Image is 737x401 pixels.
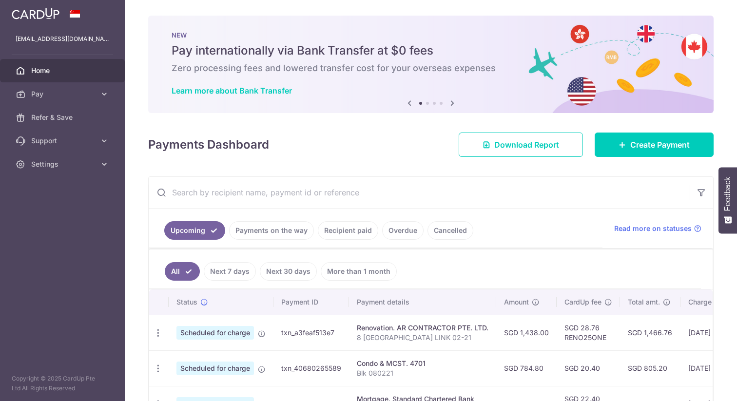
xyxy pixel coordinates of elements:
a: Upcoming [164,221,225,240]
td: SGD 28.76 RENO25ONE [557,315,620,350]
span: Download Report [494,139,559,151]
td: txn_a3feaf513e7 [273,315,349,350]
span: Refer & Save [31,113,96,122]
p: NEW [172,31,690,39]
img: Bank transfer banner [148,16,714,113]
td: SGD 1,438.00 [496,315,557,350]
a: Read more on statuses [614,224,701,233]
span: Create Payment [630,139,690,151]
span: Home [31,66,96,76]
p: [EMAIL_ADDRESS][DOMAIN_NAME] [16,34,109,44]
button: Feedback - Show survey [718,167,737,233]
td: SGD 20.40 [557,350,620,386]
th: Payment ID [273,289,349,315]
a: Recipient paid [318,221,378,240]
span: Scheduled for charge [176,362,254,375]
span: Status [176,297,197,307]
a: Next 7 days [204,262,256,281]
a: All [165,262,200,281]
a: Create Payment [595,133,714,157]
span: Total amt. [628,297,660,307]
span: Amount [504,297,529,307]
span: Feedback [723,177,732,211]
a: Learn more about Bank Transfer [172,86,292,95]
td: txn_40680265589 [273,350,349,386]
span: Read more on statuses [614,224,692,233]
span: Pay [31,89,96,99]
h6: Zero processing fees and lowered transfer cost for your overseas expenses [172,62,690,74]
a: Payments on the way [229,221,314,240]
div: Renovation. AR CONTRACTOR PTE. LTD. [357,323,488,333]
td: SGD 805.20 [620,350,680,386]
a: Next 30 days [260,262,317,281]
a: Cancelled [427,221,473,240]
h4: Payments Dashboard [148,136,269,153]
span: Charge date [688,297,728,307]
td: SGD 1,466.76 [620,315,680,350]
a: Download Report [459,133,583,157]
span: CardUp fee [564,297,601,307]
a: More than 1 month [321,262,397,281]
input: Search by recipient name, payment id or reference [149,177,690,208]
span: Settings [31,159,96,169]
img: CardUp [12,8,59,19]
a: Overdue [382,221,424,240]
p: 8 [GEOGRAPHIC_DATA] LINK 02-21 [357,333,488,343]
td: SGD 784.80 [496,350,557,386]
div: Condo & MCST. 4701 [357,359,488,368]
span: Scheduled for charge [176,326,254,340]
th: Payment details [349,289,496,315]
span: Support [31,136,96,146]
p: Blk 080221 [357,368,488,378]
h5: Pay internationally via Bank Transfer at $0 fees [172,43,690,58]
